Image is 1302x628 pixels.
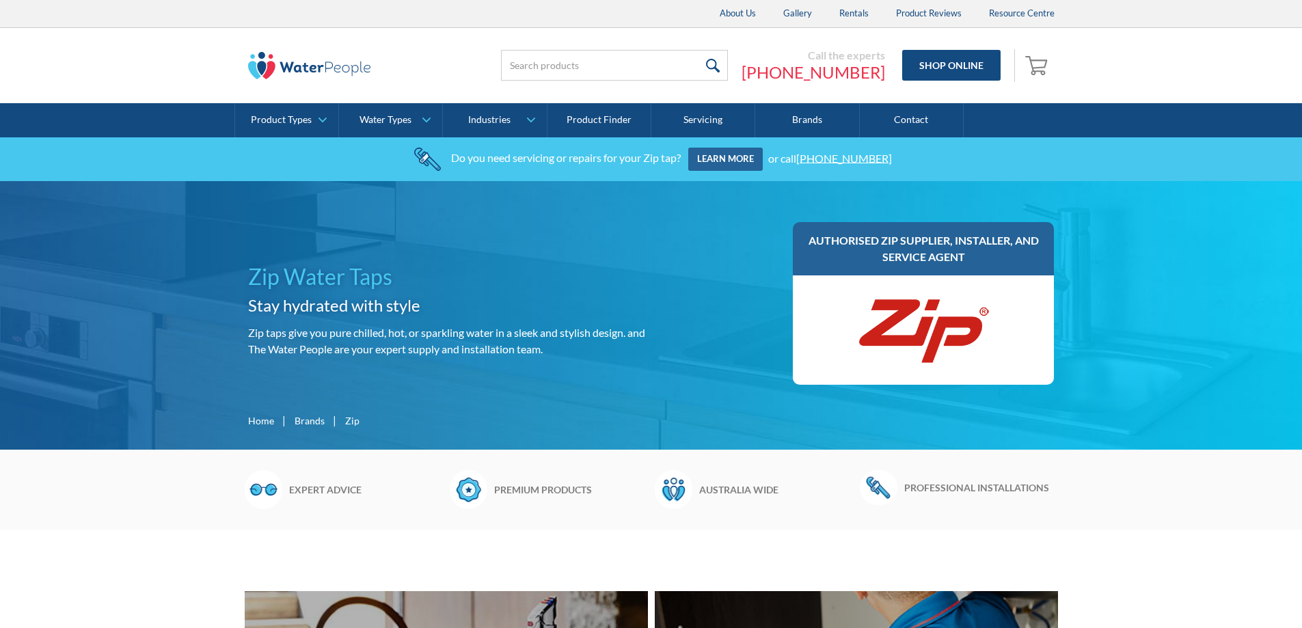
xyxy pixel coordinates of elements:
img: Wrench [860,470,897,504]
input: Search products [501,50,728,81]
div: Do you need servicing or repairs for your Zip tap? [451,151,681,164]
a: Product Finder [547,103,651,137]
a: Home [248,413,274,428]
a: Learn more [688,148,763,171]
h1: Zip Water Taps [248,260,646,293]
a: Shop Online [902,50,1001,81]
div: | [331,412,338,428]
a: Industries [443,103,546,137]
div: Zip [345,413,360,428]
img: Badge [450,470,487,508]
a: Servicing [651,103,755,137]
img: Zip [855,289,992,371]
a: Contact [860,103,964,137]
h6: Expert advice [289,482,443,497]
img: Waterpeople Symbol [655,470,692,508]
div: Product Types [251,114,312,126]
div: Industries [468,114,511,126]
div: or call [768,151,892,164]
div: Water Types [360,114,411,126]
h6: Professional installations [904,480,1058,495]
a: Product Types [235,103,338,137]
h6: Premium products [494,482,648,497]
a: Water Types [339,103,442,137]
div: | [281,412,288,428]
img: The Water People [248,52,371,79]
a: Open empty cart [1022,49,1055,82]
p: Zip taps give you pure chilled, hot, or sparkling water in a sleek and stylish design. and The Wa... [248,325,646,357]
h3: Authorised Zip supplier, installer, and service agent [806,232,1041,265]
h6: Australia wide [699,482,853,497]
div: Call the experts [742,49,885,62]
img: shopping cart [1025,54,1051,76]
h2: Stay hydrated with style [248,293,646,318]
a: Brands [295,413,325,428]
img: Glasses [245,470,282,508]
a: Brands [755,103,859,137]
a: [PHONE_NUMBER] [742,62,885,83]
a: [PHONE_NUMBER] [796,151,892,164]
